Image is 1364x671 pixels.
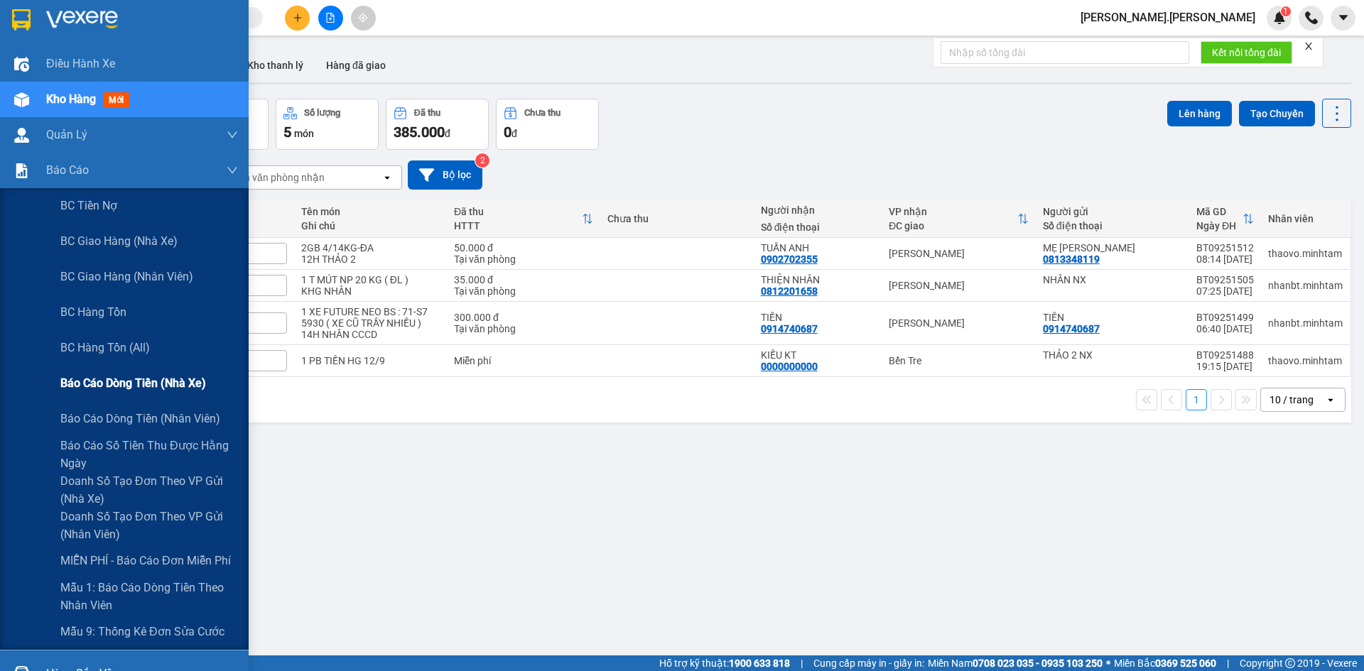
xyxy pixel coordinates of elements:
[283,124,291,141] span: 5
[301,253,440,265] div: 12H THẢO 2
[1304,41,1314,51] span: close
[46,161,89,179] span: Báo cáo
[454,242,593,253] div: 50.000 đ
[889,280,1029,291] div: [PERSON_NAME]
[301,242,440,253] div: 2GB 4/14KG-ĐA
[941,41,1189,64] input: Nhập số tổng đài
[454,220,582,231] div: HTTT
[1196,323,1254,334] div: 06:40 [DATE]
[1043,323,1100,334] div: 0914740687
[761,285,818,297] div: 0812201658
[60,374,206,392] span: Báo cáo dòng tiền (nhà xe)
[445,128,450,139] span: đ
[1268,355,1343,366] div: thaovo.minhtam
[511,128,517,139] span: đ
[1196,274,1254,285] div: BT09251505
[276,99,379,150] button: Số lượng5món
[14,92,29,107] img: warehouse-icon
[60,508,238,543] span: Doanh số tạo đơn theo VP gửi (nhân viên)
[882,200,1036,238] th: Toggle SortBy
[1273,11,1286,24] img: icon-new-feature
[394,124,445,141] span: 385.000
[1270,393,1314,407] div: 10 / trang
[659,655,790,671] span: Hỗ trợ kỹ thuật:
[889,220,1017,231] div: ĐC giao
[301,285,440,297] div: KHG NHÂN
[761,222,875,233] div: Số điện thoại
[1043,242,1182,253] div: MẸ HUỆ
[813,655,924,671] span: Cung cấp máy in - giấy in:
[14,128,29,143] img: warehouse-icon
[301,220,440,231] div: Ghi chú
[1325,394,1336,405] svg: open
[928,655,1103,671] span: Miền Nam
[1268,280,1343,291] div: nhanbt.minhtam
[1268,248,1343,259] div: thaovo.minhtam
[1283,6,1288,16] span: 1
[1305,11,1318,24] img: phone-icon
[60,303,126,321] span: BC hàng tồn
[1196,220,1243,231] div: Ngày ĐH
[1268,317,1343,329] div: nhanbt.minhtam
[1043,274,1182,285] div: NHÂN NX
[889,317,1029,329] div: [PERSON_NAME]
[761,204,875,216] div: Người nhận
[761,349,875,361] div: KIỀU KT
[1196,349,1254,361] div: BT09251488
[60,339,150,356] span: BC hàng tồn (all)
[301,355,440,366] div: 1 PB TIỀN HG 12/9
[358,13,368,23] span: aim
[60,623,224,640] span: Mẫu 9: Thống kê đơn sửa cước
[1196,312,1254,323] div: BT09251499
[454,253,593,265] div: Tại văn phòng
[301,306,440,329] div: 1 XE FUTURE NEO BS : 71-S7 5930 ( XE CŨ TRẦY NHIỀU )
[1043,253,1100,265] div: 0813348119
[381,172,393,183] svg: open
[1196,242,1254,253] div: BT09251512
[414,108,440,118] div: Đã thu
[60,410,220,427] span: Báo cáo dòng tiền (nhân viên)
[304,108,340,118] div: Số lượng
[294,128,314,139] span: món
[1186,389,1207,410] button: 1
[1069,9,1267,26] span: [PERSON_NAME].[PERSON_NAME]
[227,165,238,176] span: down
[285,6,310,31] button: plus
[293,13,303,23] span: plus
[1106,660,1110,666] span: ⚪️
[496,99,599,150] button: Chưa thu0đ
[325,13,335,23] span: file-add
[1268,213,1343,224] div: Nhân viên
[60,197,117,214] span: BC Tiền Nợ
[1043,349,1182,361] div: THẢO 2 NX
[504,124,511,141] span: 0
[607,213,747,224] div: Chưa thu
[454,274,593,285] div: 35.000 đ
[1201,41,1292,64] button: Kết nối tổng đài
[889,248,1029,259] div: [PERSON_NAME]
[1043,312,1182,323] div: TIẾN
[1114,655,1216,671] span: Miền Bắc
[227,170,325,185] div: Chọn văn phòng nhận
[1281,6,1291,16] sup: 1
[408,160,482,190] button: Bộ lọc
[475,153,489,168] sup: 2
[236,48,315,82] button: Kho thanh lý
[454,285,593,297] div: Tại văn phòng
[60,579,238,614] span: Mẫu 1: Báo cáo dòng tiền theo nhân viên
[351,6,376,31] button: aim
[454,355,593,366] div: Miễn phí
[1167,101,1232,126] button: Lên hàng
[14,57,29,72] img: warehouse-icon
[889,355,1029,366] div: Bến Tre
[60,472,238,508] span: Doanh số tạo đơn theo VP gửi (nhà xe)
[524,108,561,118] div: Chưa thu
[103,92,129,108] span: mới
[1196,361,1254,372] div: 19:15 [DATE]
[761,312,875,323] div: TIẾN
[889,206,1017,217] div: VP nhận
[454,206,582,217] div: Đã thu
[1196,253,1254,265] div: 08:14 [DATE]
[60,232,178,250] span: BC giao hàng (nhà xe)
[729,658,790,669] strong: 1900 633 818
